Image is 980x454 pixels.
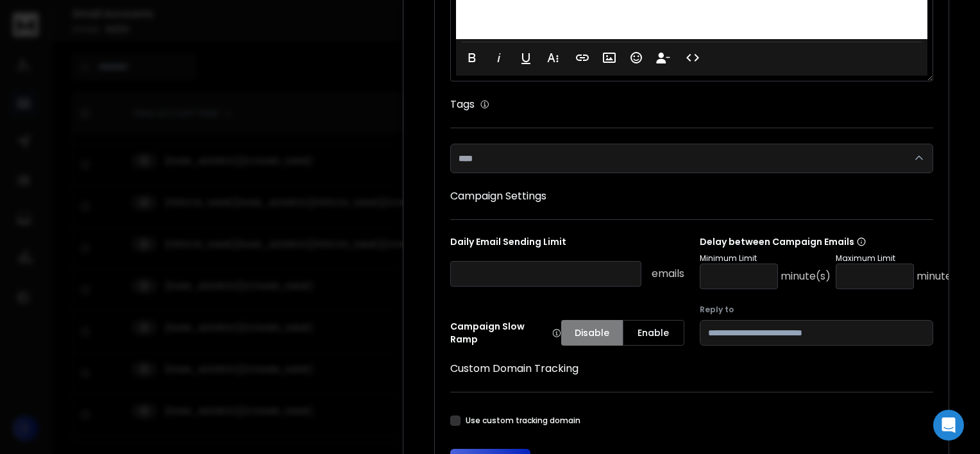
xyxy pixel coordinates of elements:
p: Campaign Slow Ramp [450,320,561,346]
p: Daily Email Sending Limit [450,235,684,253]
button: Code View [680,45,705,71]
h1: Campaign Settings [450,189,933,204]
p: Minimum Limit [700,253,831,264]
p: Maximum Limit [836,253,967,264]
button: Underline (Ctrl+U) [514,45,538,71]
p: Delay between Campaign Emails [700,235,967,248]
button: Insert Image (Ctrl+P) [597,45,621,71]
label: Reply to [700,305,934,315]
p: minute(s) [781,269,831,284]
button: Enable [623,320,684,346]
h1: Tags [450,97,475,112]
button: Emoticons [624,45,648,71]
button: Insert Unsubscribe Link [651,45,675,71]
label: Use custom tracking domain [466,416,580,426]
h1: Custom Domain Tracking [450,361,933,376]
button: More Text [541,45,565,71]
p: emails [652,266,684,282]
button: Bold (Ctrl+B) [460,45,484,71]
button: Insert Link (Ctrl+K) [570,45,595,71]
button: Italic (Ctrl+I) [487,45,511,71]
button: Disable [561,320,623,346]
div: Open Intercom Messenger [933,410,964,441]
p: minute(s) [917,269,967,284]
